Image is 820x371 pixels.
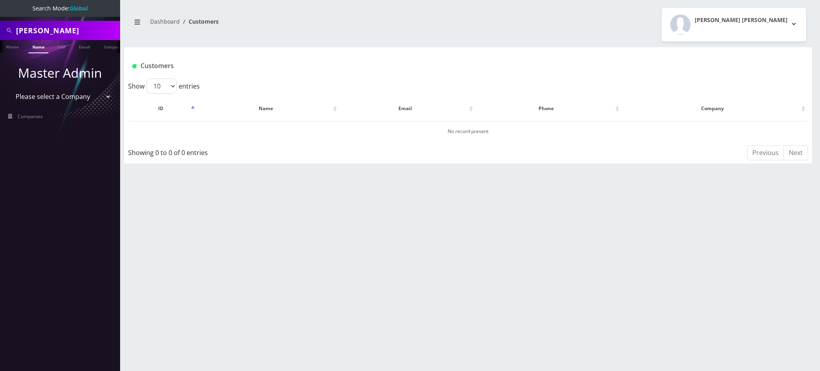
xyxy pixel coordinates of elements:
[340,97,475,120] th: Email: activate to sort column ascending
[132,62,690,70] h1: Customers
[54,40,69,52] a: SIM
[147,79,177,94] select: Showentries
[129,121,807,141] td: No record present
[128,79,200,94] label: Show entries
[622,97,807,120] th: Company: activate to sort column ascending
[747,145,784,160] a: Previous
[150,18,180,25] a: Dashboard
[100,40,127,52] a: Company
[70,4,88,12] strong: Global
[32,4,88,12] span: Search Mode:
[2,40,23,52] a: Phone
[180,17,219,26] li: Customers
[476,97,621,120] th: Phone: activate to sort column ascending
[28,40,48,53] a: Name
[197,97,339,120] th: Name: activate to sort column ascending
[129,97,197,120] th: ID: activate to sort column descending
[75,40,94,52] a: Email
[695,17,788,24] h2: [PERSON_NAME] [PERSON_NAME]
[128,145,406,157] div: Showing 0 to 0 of 0 entries
[130,13,462,36] nav: breadcrumb
[16,23,118,38] input: Search All Companies
[18,113,43,120] span: Companies
[662,8,806,41] button: [PERSON_NAME] [PERSON_NAME]
[784,145,808,160] a: Next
